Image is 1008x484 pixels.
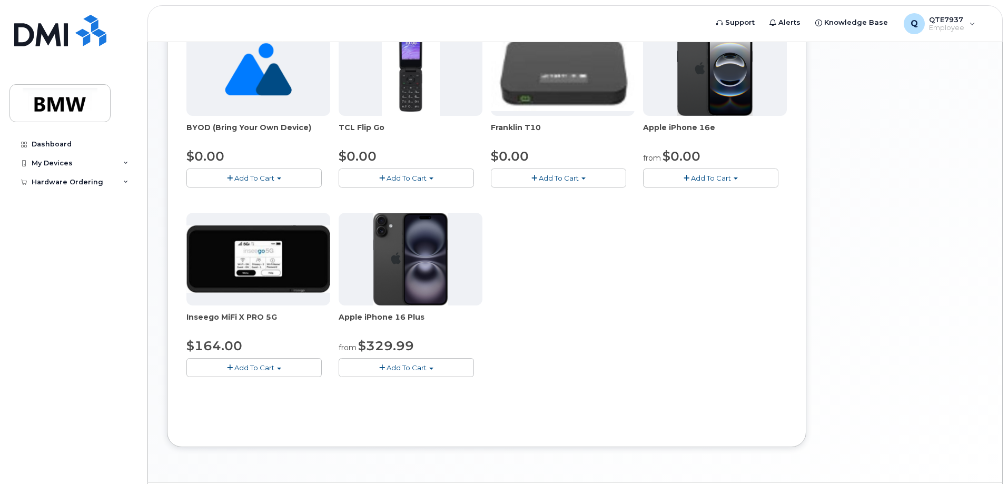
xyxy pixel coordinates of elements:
span: $0.00 [663,149,700,164]
button: Add To Cart [339,358,474,377]
span: Knowledge Base [824,17,888,28]
small: from [339,343,357,352]
img: cut_small_inseego_5G.jpg [186,225,330,293]
div: Apple iPhone 16 Plus [339,312,482,333]
iframe: Messenger Launcher [962,438,1000,476]
button: Add To Cart [643,169,778,187]
a: Alerts [762,12,808,33]
button: Add To Cart [491,169,626,187]
span: Employee [929,24,964,32]
img: TCL_FLIP_MODE.jpg [382,23,440,116]
img: iphone_16_plus.png [373,213,448,305]
span: Add To Cart [234,363,274,372]
a: Knowledge Base [808,12,895,33]
div: Franklin T10 [491,122,635,143]
span: Q [911,17,918,30]
div: QTE7937 [896,13,983,34]
a: Support [709,12,762,33]
span: $0.00 [186,149,224,164]
span: Add To Cart [691,174,731,182]
button: Add To Cart [339,169,474,187]
div: BYOD (Bring Your Own Device) [186,122,330,143]
img: no_image_found-2caef05468ed5679b831cfe6fc140e25e0c280774317ffc20a367ab7fd17291e.png [225,23,292,116]
span: QTE7937 [929,15,964,24]
span: $0.00 [491,149,529,164]
div: Apple iPhone 16e [643,122,787,143]
div: TCL Flip Go [339,122,482,143]
button: Add To Cart [186,169,322,187]
span: Support [725,17,755,28]
small: from [643,153,661,163]
img: iphone16e.png [677,23,753,116]
div: Inseego MiFi X PRO 5G [186,312,330,333]
span: Add To Cart [234,174,274,182]
span: Add To Cart [539,174,579,182]
img: t10.jpg [491,28,635,111]
span: Alerts [778,17,801,28]
button: Add To Cart [186,358,322,377]
span: Add To Cart [387,363,427,372]
span: $164.00 [186,338,242,353]
span: Add To Cart [387,174,427,182]
span: $0.00 [339,149,377,164]
span: $329.99 [358,338,414,353]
